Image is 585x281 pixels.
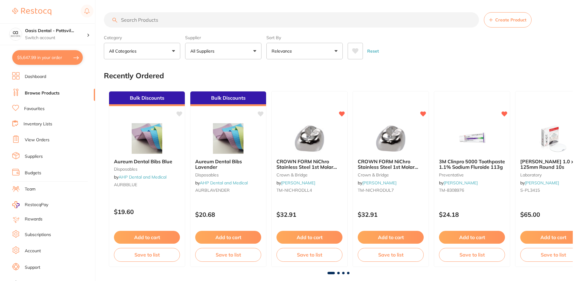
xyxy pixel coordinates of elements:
[127,123,167,154] img: Aureum Dental Bibs Blue
[200,180,248,186] a: AHP Dental and Medical
[439,172,505,177] small: preventative
[439,188,505,193] small: TM-8308976
[104,72,164,80] h2: Recently Ordered
[25,248,41,254] a: Account
[114,231,180,244] button: Add to cart
[12,8,51,15] img: Restocq Logo
[195,180,248,186] span: by
[358,211,424,218] p: $32.91
[190,48,217,54] p: All Suppliers
[12,50,83,65] button: $5,647.99 in your order
[439,180,478,186] span: by
[25,216,42,222] a: Rewards
[190,91,266,106] div: Bulk Discounts
[520,180,559,186] span: by
[25,137,49,143] a: View Orders
[24,106,45,112] a: Favourites
[25,202,48,208] span: RestocqPay
[484,12,532,28] button: Create Product
[439,211,505,218] p: $24.18
[114,159,180,164] b: Aureum Dental Bibs Blue
[24,121,52,127] a: Inventory Lists
[104,12,479,28] input: Search Products
[12,201,20,208] img: RestocqPay
[9,28,22,40] img: Oasis Dental - Pottsville
[25,232,51,238] a: Subscriptions
[195,231,261,244] button: Add to cart
[25,153,43,160] a: Suppliers
[185,35,261,40] label: Supplier
[119,174,166,180] a: AHP Dental and Medical
[276,188,342,193] small: TM-NICHRODLL4
[114,208,180,215] p: $19.60
[185,43,261,59] button: All Suppliers
[109,91,185,106] div: Bulk Discounts
[276,231,342,244] button: Add to cart
[195,248,261,261] button: Save to list
[272,48,294,54] p: Relevance
[109,48,139,54] p: All Categories
[452,123,492,154] img: 3M Clinpro 5000 Toothpaste 1.1% Sodium Fluroide 113g
[276,180,315,186] span: by
[25,28,87,34] h4: Oasis Dental - Pottsville
[439,159,505,170] b: 3M Clinpro 5000 Toothpaste 1.1% Sodium Fluroide 113g
[276,159,342,170] b: CROWN FORM NiChro Stainless Steel 1st Molar DLL4 Pk of 2
[365,43,381,59] button: Reset
[358,180,397,186] span: by
[358,188,424,193] small: TM-NICHRODUL7
[276,211,342,218] p: $32.91
[495,17,526,22] span: Create Product
[104,35,180,40] label: Category
[276,172,342,177] small: crown & bridge
[371,123,411,154] img: CROWN FORM NiChro Stainless Steel 1st Molar DUL7 Pk of 2
[525,180,559,186] a: [PERSON_NAME]
[362,180,397,186] a: [PERSON_NAME]
[25,264,40,271] a: Support
[533,123,573,154] img: SCHEU DURAN 1.0 x 125mm Round 10s
[195,188,261,193] small: AURBLAVENDER
[114,182,180,187] small: AURBBLUE
[195,211,261,218] p: $20.68
[114,248,180,261] button: Save to list
[358,172,424,177] small: crown & bridge
[12,201,48,208] a: RestocqPay
[281,180,315,186] a: [PERSON_NAME]
[439,231,505,244] button: Add to cart
[266,43,343,59] button: Relevance
[104,43,180,59] button: All Categories
[25,35,87,41] p: Switch account
[358,231,424,244] button: Add to cart
[114,174,166,180] span: by
[25,74,46,80] a: Dashboard
[12,5,51,19] a: Restocq Logo
[208,123,248,154] img: Aureum Dental Bibs Lavender
[358,248,424,261] button: Save to list
[114,167,180,172] small: disposables
[439,248,505,261] button: Save to list
[25,170,41,176] a: Budgets
[25,90,60,96] a: Browse Products
[290,123,329,154] img: CROWN FORM NiChro Stainless Steel 1st Molar DLL4 Pk of 2
[444,180,478,186] a: [PERSON_NAME]
[266,35,343,40] label: Sort By
[25,186,35,192] a: Team
[276,248,342,261] button: Save to list
[195,159,261,170] b: Aureum Dental Bibs Lavender
[195,172,261,177] small: disposables
[358,159,424,170] b: CROWN FORM NiChro Stainless Steel 1st Molar DUL7 Pk of 2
